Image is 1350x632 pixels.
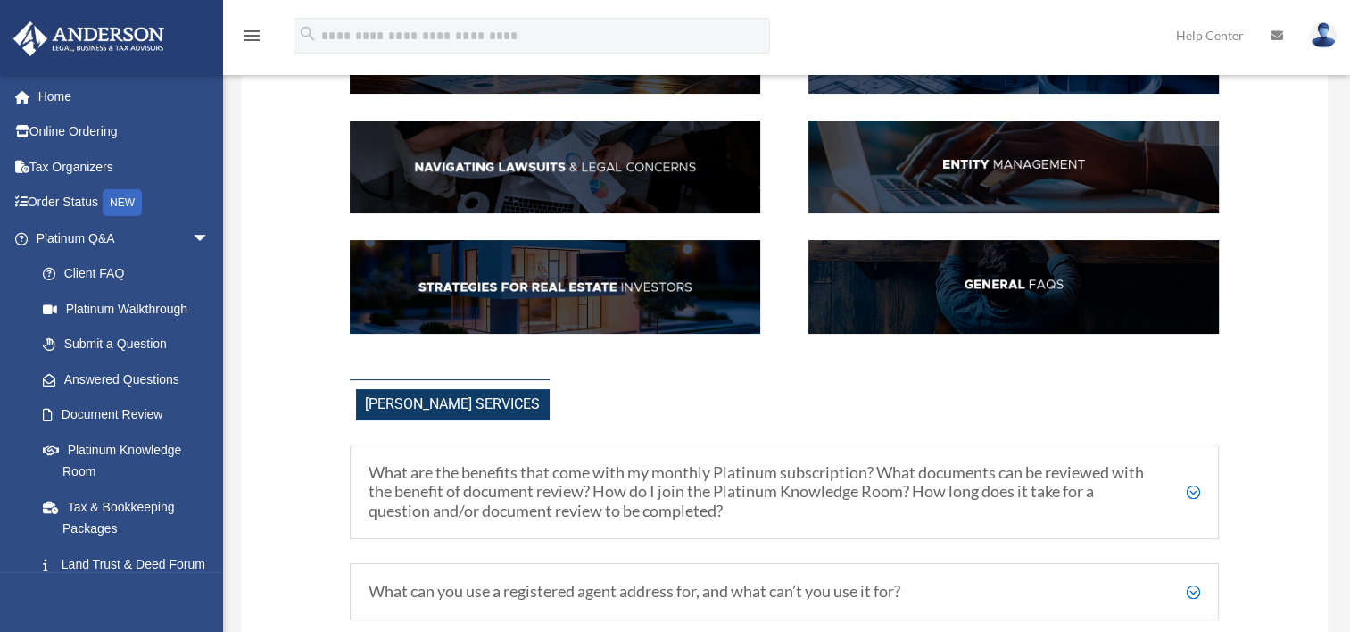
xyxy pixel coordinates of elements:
a: Client FAQ [25,256,228,292]
h5: What are the benefits that come with my monthly Platinum subscription? What documents can be revi... [369,463,1200,521]
a: menu [241,31,262,46]
i: menu [241,25,262,46]
a: Platinum Walkthrough [25,291,236,327]
h5: What can you use a registered agent address for, and what can’t you use it for? [369,582,1200,602]
a: Tax Organizers [12,149,236,185]
a: Document Review [25,397,236,433]
a: Online Ordering [12,114,236,150]
i: search [298,24,318,44]
a: Order StatusNEW [12,185,236,221]
a: Answered Questions [25,362,236,397]
img: NavLaw_hdr [350,121,760,213]
a: Tax & Bookkeeping Packages [25,489,236,546]
span: [PERSON_NAME] Services [356,389,550,420]
img: User Pic [1310,22,1337,48]
div: NEW [103,189,142,216]
img: EntManag_hdr [808,121,1219,213]
a: Land Trust & Deed Forum [25,546,236,582]
a: Submit a Question [25,327,236,362]
img: GenFAQ_hdr [808,240,1219,333]
a: Platinum Q&Aarrow_drop_down [12,220,236,256]
img: Anderson Advisors Platinum Portal [8,21,170,56]
span: arrow_drop_down [192,220,228,257]
a: Platinum Knowledge Room [25,432,236,489]
img: StratsRE_hdr [350,240,760,333]
a: Home [12,79,236,114]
